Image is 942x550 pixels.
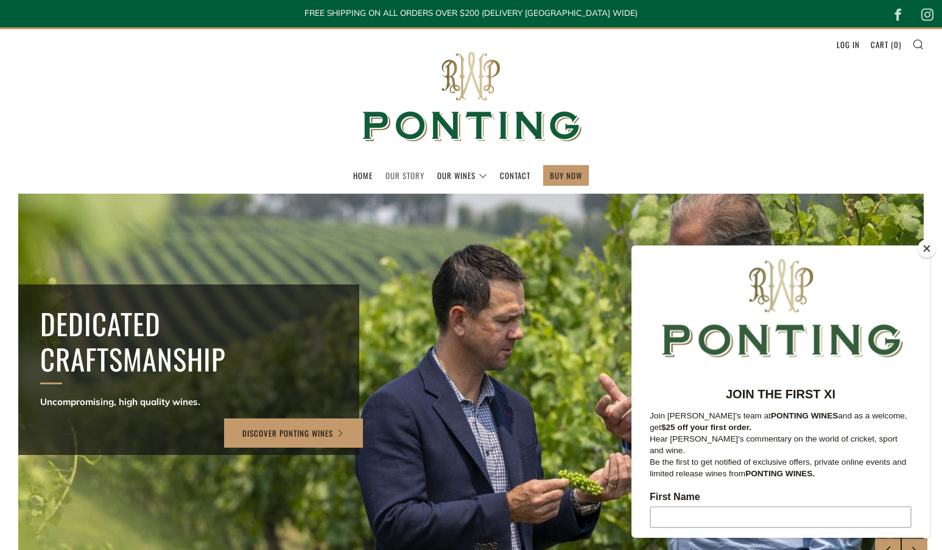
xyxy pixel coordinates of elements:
a: Discover Ponting Wines [224,418,363,448]
a: BUY NOW [550,166,582,185]
strong: JOIN THE FIRST XI [94,142,204,155]
label: Last Name [18,297,280,312]
label: First Name [18,246,280,261]
span: 0 [894,38,899,51]
a: Cart (0) [871,35,901,54]
p: Be the first to get notified of exclusive offers, private online events and limited release wines... [18,211,280,234]
strong: PONTING WINES [139,166,206,175]
span: We will send you a confirmation email to subscribe. I agree to sign up to the Ponting Wines newsl... [18,436,273,489]
button: Close [918,239,936,258]
label: Email [18,348,280,363]
h2: Dedicated Craftsmanship [40,306,337,376]
strong: Uncompromising, high quality wines. [40,396,200,407]
a: Contact [500,166,530,185]
a: Our Story [385,166,424,185]
input: Subscribe [18,400,280,421]
a: Log in [837,35,860,54]
p: Hear [PERSON_NAME]'s commentary on the world of cricket, sport and wine. [18,188,280,211]
p: Join [PERSON_NAME]'s team at and as a welcome, get [18,164,280,188]
strong: $25 off your first order. [30,177,120,186]
a: Our Wines [437,166,487,185]
strong: PONTING WINES. [114,224,183,233]
a: Home [353,166,373,185]
img: Ponting Wines [350,29,593,165]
